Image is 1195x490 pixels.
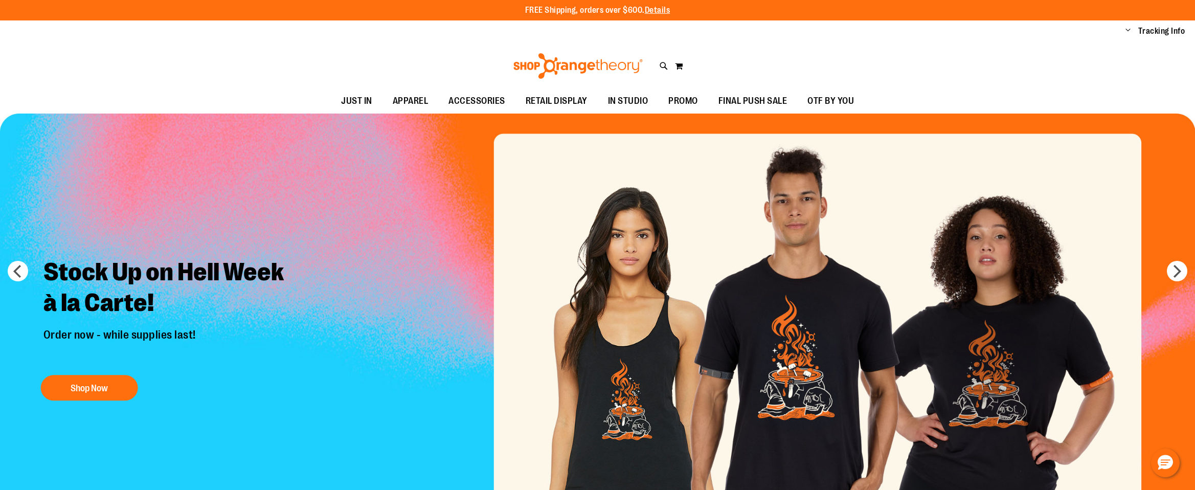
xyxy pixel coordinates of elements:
[1167,261,1187,281] button: next
[382,90,439,113] a: APPAREL
[438,90,515,113] a: ACCESSORIES
[1138,26,1185,37] a: Tracking Info
[331,90,382,113] a: JUST IN
[36,249,302,406] a: Stock Up on Hell Week à la Carte! Order now - while supplies last! Shop Now
[668,90,698,113] span: PROMO
[1125,26,1131,36] button: Account menu
[797,90,864,113] a: OTF BY YOU
[807,90,854,113] span: OTF BY YOU
[598,90,659,113] a: IN STUDIO
[645,6,670,15] a: Details
[708,90,798,113] a: FINAL PUSH SALE
[526,90,588,113] span: RETAIL DISPLAY
[658,90,708,113] a: PROMO
[8,261,28,281] button: prev
[1151,449,1180,477] button: Hello, have a question? Let’s chat.
[36,328,302,365] p: Order now - while supplies last!
[718,90,787,113] span: FINAL PUSH SALE
[41,375,138,400] button: Shop Now
[515,90,598,113] a: RETAIL DISPLAY
[448,90,505,113] span: ACCESSORIES
[36,249,302,328] h2: Stock Up on Hell Week à la Carte!
[608,90,648,113] span: IN STUDIO
[525,5,670,16] p: FREE Shipping, orders over $600.
[393,90,429,113] span: APPAREL
[512,53,644,79] img: Shop Orangetheory
[341,90,372,113] span: JUST IN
